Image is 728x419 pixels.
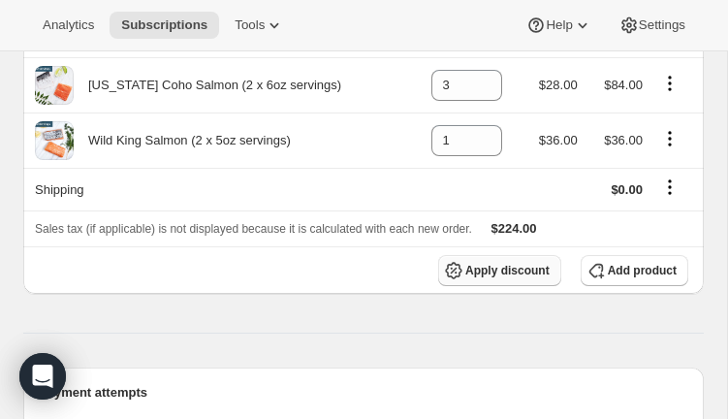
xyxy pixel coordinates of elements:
span: $28.00 [539,78,578,92]
span: $84.00 [604,78,643,92]
span: Sales tax (if applicable) is not displayed because it is calculated with each new order. [35,222,472,236]
span: $0.00 [611,182,643,197]
img: product img [35,66,74,105]
button: Subscriptions [110,12,219,39]
th: Shipping [23,168,414,210]
span: Apply discount [465,263,550,278]
h2: Payment attempts [39,383,688,403]
span: $36.00 [539,133,578,147]
button: Shipping actions [654,177,685,198]
span: Help [546,17,572,33]
span: $224.00 [491,221,537,236]
button: Help [515,12,603,39]
div: Open Intercom Messenger [19,353,66,400]
button: Product actions [654,73,685,94]
button: Apply discount [438,255,561,286]
span: $36.00 [604,133,643,147]
button: Tools [223,12,296,39]
button: Add product [581,255,688,286]
button: Settings [608,12,697,39]
img: product img [35,121,74,160]
span: Settings [639,17,685,33]
span: Tools [235,17,265,33]
span: Subscriptions [121,17,207,33]
button: Analytics [31,12,106,39]
div: [US_STATE] Coho Salmon (2 x 6oz servings) [74,76,341,95]
span: Add product [608,263,677,278]
span: Analytics [43,17,94,33]
button: Product actions [654,128,685,149]
div: Wild King Salmon (2 x 5oz servings) [74,131,291,150]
